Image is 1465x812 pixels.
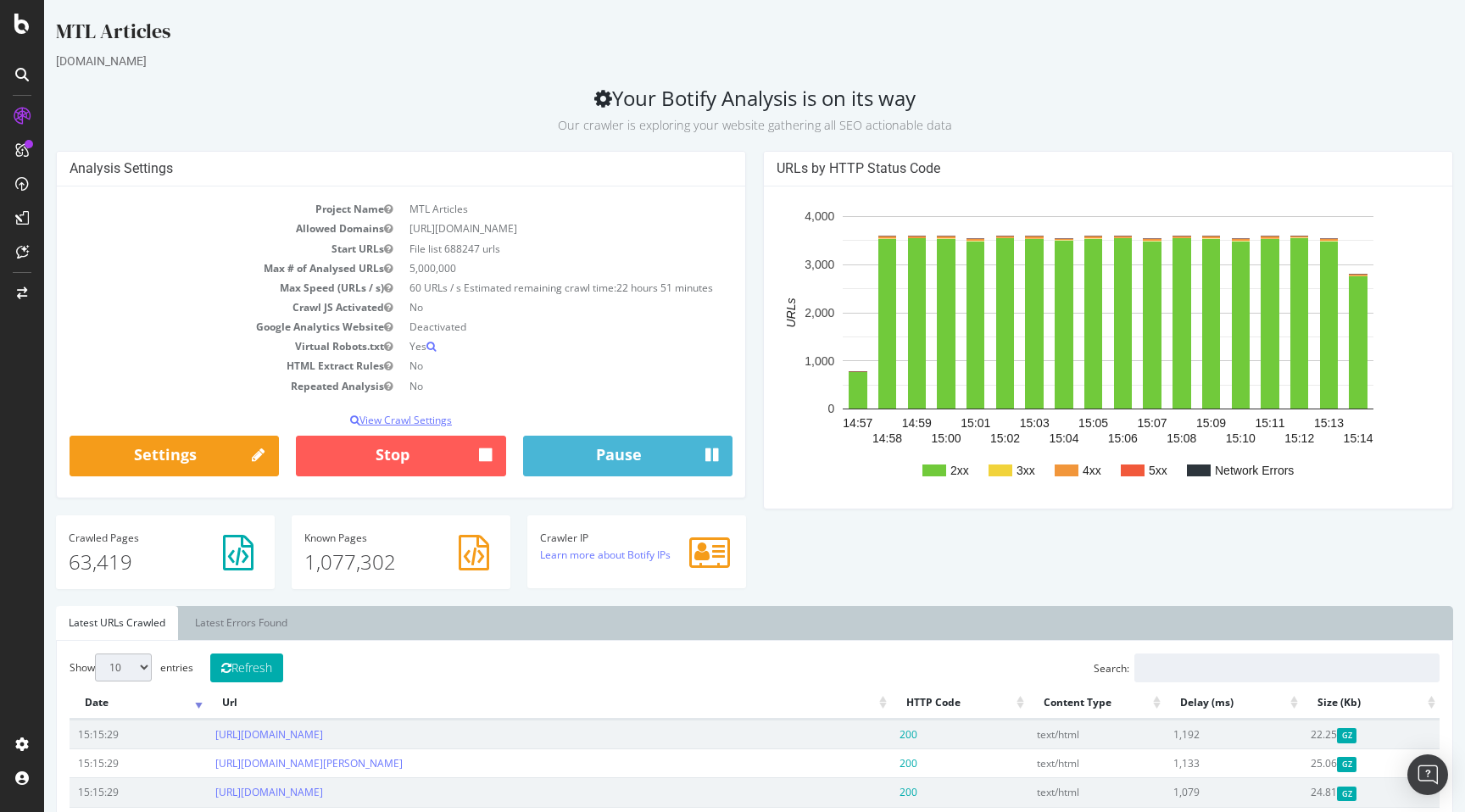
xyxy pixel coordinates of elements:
td: Virtual Robots.txt [25,336,357,356]
a: Settings [25,436,235,476]
td: Max # of Analysed URLs [25,259,357,278]
svg: A chart. [732,199,1395,496]
text: Network Errors [1171,464,1250,477]
td: 22.25 [1258,720,1395,748]
td: HTML Extract Rules [25,356,357,375]
td: text/html [984,748,1122,777]
label: Search: [1050,653,1395,682]
th: Date: activate to sort column ascending [25,687,163,720]
p: View Crawl Settings [25,413,688,427]
td: text/html [984,777,1122,806]
a: [URL][DOMAIN_NAME] [171,727,279,742]
text: 15:05 [1034,416,1064,430]
span: Gzipped Content [1293,757,1312,771]
div: Open Intercom Messenger [1407,754,1448,795]
td: 1,192 [1121,720,1258,748]
text: 3xx [972,464,991,477]
button: Pause [479,436,688,476]
text: 15:11 [1211,416,1240,430]
span: 200 [855,727,873,742]
th: Delay (ms): activate to sort column ascending [1121,687,1258,720]
text: 15:00 [888,431,917,445]
text: 15:13 [1270,416,1300,430]
text: 14:58 [828,431,858,445]
th: HTTP Code: activate to sort column ascending [847,687,984,720]
td: Max Speed (URLs / s) [25,278,357,298]
h4: Crawler IP [496,532,689,543]
td: 15:15:29 [25,777,163,806]
span: 200 [855,785,873,799]
small: Our crawler is exploring your website gathering all SEO actionable data [514,117,908,133]
td: Allowed Domains [25,219,357,238]
span: 200 [855,756,873,770]
text: 1,000 [760,354,790,368]
td: [URL][DOMAIN_NAME] [357,219,688,238]
div: [DOMAIN_NAME] [12,53,1409,70]
text: 15:03 [976,416,1005,430]
td: Repeated Analysis [25,376,357,396]
td: MTL Articles [357,199,688,219]
td: Deactivated [357,317,688,336]
text: URLs [740,298,754,328]
p: 1,077,302 [260,548,454,576]
text: 15:09 [1152,416,1182,430]
text: 15:01 [916,416,946,430]
td: 1,079 [1121,777,1258,806]
td: 25.06 [1258,748,1395,777]
a: Latest URLs Crawled [12,606,134,640]
td: Yes [357,336,688,356]
span: 22 hours 51 minutes [572,281,669,295]
text: 15:04 [1005,431,1034,445]
td: No [357,376,688,396]
a: [URL][DOMAIN_NAME][PERSON_NAME] [171,756,359,770]
text: 4xx [1039,464,1057,477]
a: Latest Errors Found [138,606,256,640]
span: Gzipped Content [1293,728,1312,742]
h2: Your Botify Analysis is on its way [12,86,1409,134]
select: Showentries [51,653,108,681]
td: 5,000,000 [357,259,688,278]
td: 1,133 [1121,748,1258,777]
text: 14:59 [858,416,888,430]
text: 3,000 [760,258,790,271]
label: Show entries [25,653,149,681]
td: Start URLs [25,239,357,259]
text: 15:08 [1122,431,1152,445]
text: 5xx [1105,464,1123,477]
td: 15:15:29 [25,720,163,748]
td: No [357,356,688,375]
a: [URL][DOMAIN_NAME] [171,785,279,799]
text: 14:57 [799,416,828,430]
button: Stop [252,436,461,476]
text: 15:14 [1300,431,1329,445]
text: 15:12 [1240,431,1270,445]
td: Crawl JS Activated [25,298,357,317]
span: Gzipped Content [1293,787,1312,801]
p: 63,419 [25,548,218,576]
a: Learn more about Botify IPs [496,548,627,562]
h4: Analysis Settings [25,160,688,177]
th: Content Type: activate to sort column ascending [984,687,1122,720]
text: 15:06 [1064,431,1094,445]
input: Search: [1090,653,1395,682]
h4: Pages Known [260,532,454,543]
text: 15:02 [946,431,976,445]
text: 2xx [906,464,925,477]
td: Google Analytics Website [25,317,357,336]
td: No [357,298,688,317]
td: 24.81 [1258,777,1395,806]
th: Url: activate to sort column ascending [163,687,847,720]
td: 60 URLs / s Estimated remaining crawl time: [357,278,688,298]
td: text/html [984,720,1122,748]
h4: Pages Crawled [25,532,218,543]
button: Refresh [166,653,239,682]
text: 2,000 [760,306,790,320]
th: Size (Kb): activate to sort column ascending [1258,687,1395,720]
td: 15:15:29 [25,748,163,777]
div: MTL Articles [12,17,1409,53]
text: 4,000 [760,210,790,224]
td: File list 688247 urls [357,239,688,259]
text: 0 [784,403,791,416]
text: 15:10 [1182,431,1212,445]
